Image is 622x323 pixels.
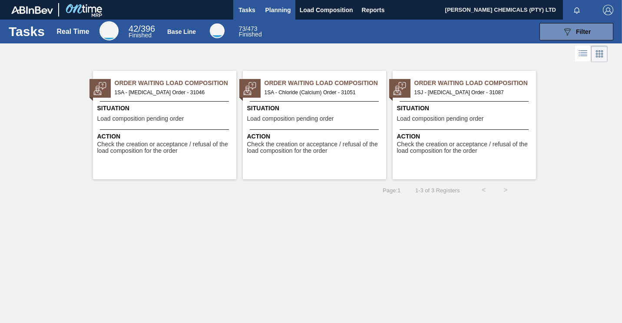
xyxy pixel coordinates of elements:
[99,21,119,40] div: Real Time
[239,31,262,38] span: Finished
[9,26,45,36] h1: Tasks
[397,141,534,155] span: Check the creation or acceptance / refusal of the load composition for the order
[591,46,608,62] div: Card Vision
[247,132,384,141] span: Action
[115,79,236,88] span: Order Waiting Load Composition
[397,132,534,141] span: Action
[397,115,484,122] span: Load composition pending order
[129,24,155,33] span: / 396
[362,5,385,15] span: Reports
[167,28,196,35] div: Base Line
[383,187,400,194] span: Page : 1
[129,25,155,38] div: Real Time
[238,5,257,15] span: Tasks
[93,82,106,95] img: status
[97,132,234,141] span: Action
[210,23,225,38] div: Base Line
[247,115,334,122] span: Load composition pending order
[265,5,291,15] span: Planning
[414,88,529,97] span: 1SJ - Lactic Acid Order - 31087
[495,179,516,201] button: >
[247,141,384,155] span: Check the creation or acceptance / refusal of the load composition for the order
[576,28,591,35] span: Filter
[97,115,184,122] span: Load composition pending order
[575,46,591,62] div: List Vision
[97,141,234,155] span: Check the creation or acceptance / refusal of the load composition for the order
[539,23,613,40] button: Filter
[473,179,495,201] button: <
[243,82,256,95] img: status
[115,88,229,97] span: 1SA - Lactic Acid Order - 31046
[97,104,234,113] span: Situation
[11,6,53,14] img: TNhmsLtSVTkK8tSr43FrP2fwEKptu5GPRR3wAAAABJRU5ErkJggg==
[239,25,258,32] span: / 473
[56,28,89,36] div: Real Time
[603,5,613,15] img: Logout
[239,26,262,37] div: Base Line
[393,82,406,95] img: status
[300,5,353,15] span: Load Composition
[239,25,246,32] span: 73
[129,32,152,39] span: Finished
[265,88,379,97] span: 1SA - Chloride (Calcium) Order - 31051
[247,104,384,113] span: Situation
[563,4,591,16] button: Notifications
[129,24,138,33] span: 42
[414,187,460,194] span: 1 - 3 of 3 Registers
[265,79,386,88] span: Order Waiting Load Composition
[397,104,534,113] span: Situation
[414,79,536,88] span: Order Waiting Load Composition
